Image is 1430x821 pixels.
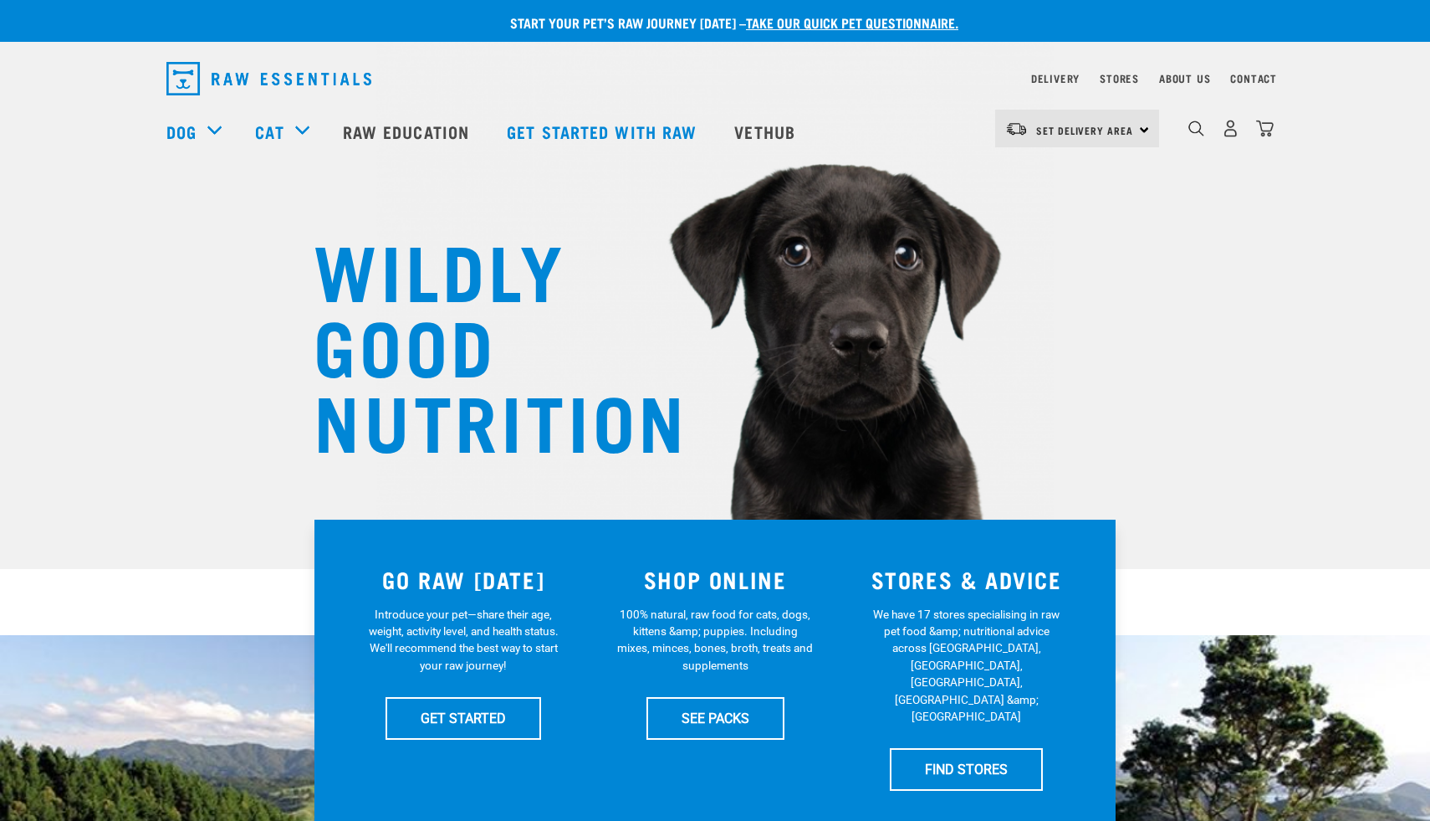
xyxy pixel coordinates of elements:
[1159,75,1210,81] a: About Us
[365,606,562,675] p: Introduce your pet—share their age, weight, activity level, and health status. We'll recommend th...
[166,119,197,144] a: Dog
[1005,121,1028,136] img: van-moving.png
[326,98,490,165] a: Raw Education
[617,606,814,675] p: 100% natural, raw food for cats, dogs, kittens &amp; puppies. Including mixes, minces, bones, bro...
[490,98,718,165] a: Get started with Raw
[600,567,831,593] h3: SHOP ONLINE
[1188,121,1204,136] img: home-icon-1@2x.png
[718,98,816,165] a: Vethub
[255,119,283,144] a: Cat
[314,230,648,456] h1: WILDLY GOOD NUTRITION
[153,55,1277,102] nav: dropdown navigation
[1230,75,1277,81] a: Contact
[1031,75,1080,81] a: Delivery
[850,567,1082,593] h3: STORES & ADVICE
[868,606,1065,726] p: We have 17 stores specialising in raw pet food &amp; nutritional advice across [GEOGRAPHIC_DATA],...
[1036,127,1133,133] span: Set Delivery Area
[746,18,958,26] a: take our quick pet questionnaire.
[890,748,1043,790] a: FIND STORES
[166,62,371,95] img: Raw Essentials Logo
[386,697,541,739] a: GET STARTED
[1222,120,1239,137] img: user.png
[1256,120,1274,137] img: home-icon@2x.png
[646,697,784,739] a: SEE PACKS
[1100,75,1139,81] a: Stores
[348,567,580,593] h3: GO RAW [DATE]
